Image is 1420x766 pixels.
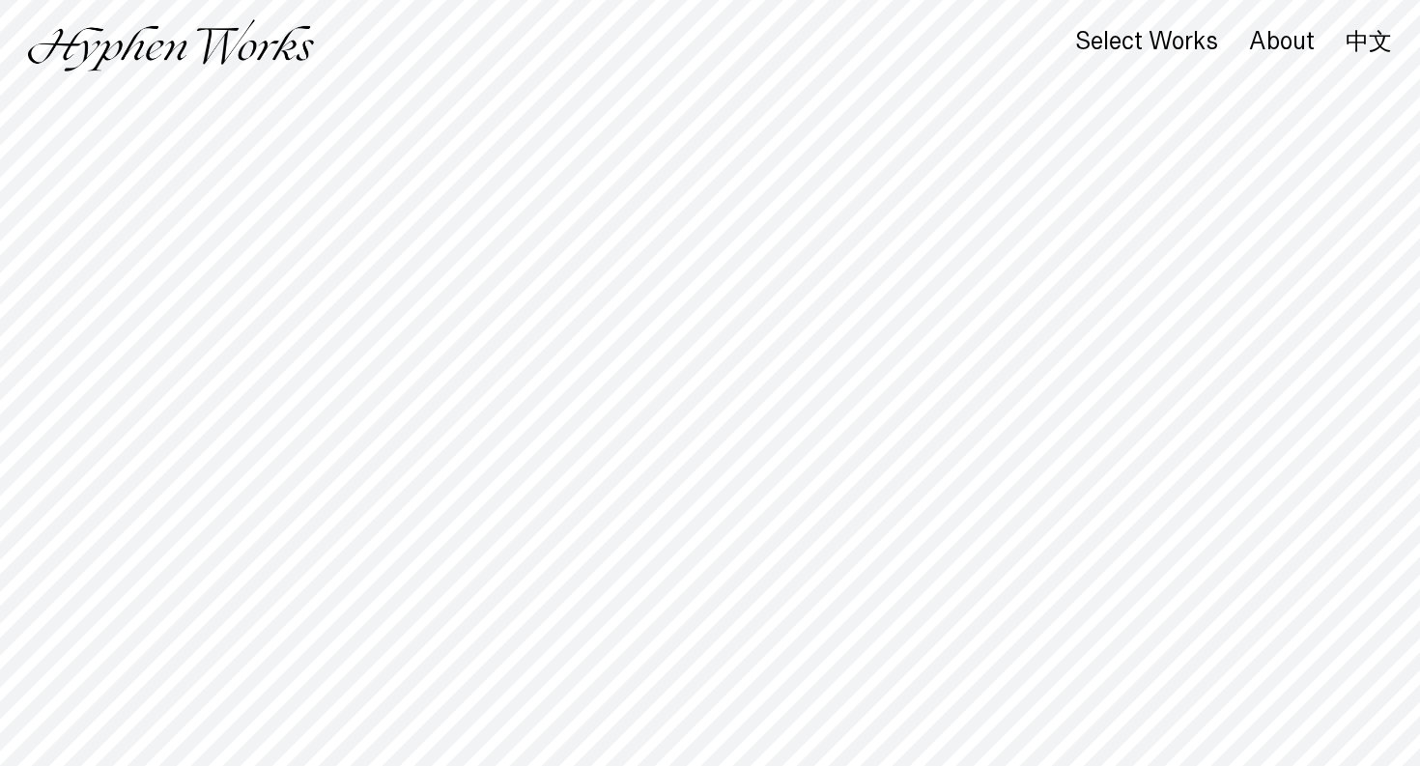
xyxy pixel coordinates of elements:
[1249,28,1315,55] div: About
[1346,31,1392,52] a: 中文
[1075,32,1218,53] a: Select Works
[1249,32,1315,53] a: About
[1075,28,1218,55] div: Select Works
[28,19,313,71] img: Hyphen Works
